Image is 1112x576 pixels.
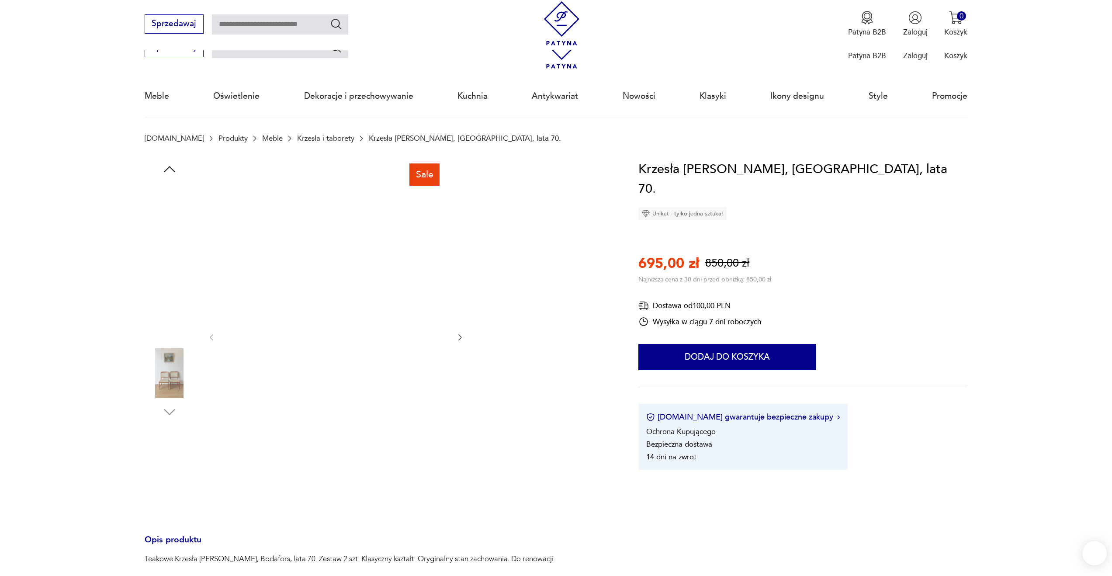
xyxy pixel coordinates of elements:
[903,51,928,61] p: Zaloguj
[848,11,886,37] a: Ikona medaluPatyna B2B
[837,415,840,420] img: Ikona strzałki w prawo
[145,237,194,287] img: Zdjęcie produktu Krzesła Bertil Fridhagen, Bodafors, lata 70.
[213,76,260,116] a: Oświetlenie
[949,11,963,24] img: Ikona koszyka
[646,427,716,437] li: Ochrona Kupującego
[932,76,967,116] a: Promocje
[957,11,966,21] div: 0
[218,134,248,142] a: Produkty
[848,51,886,61] p: Patyna B2B
[700,76,726,116] a: Klasyki
[646,412,840,423] button: [DOMAIN_NAME] gwarantuje bezpieczne zakupy
[770,76,824,116] a: Ikony designu
[638,254,699,273] p: 695,00 zł
[369,134,561,142] p: Krzesła [PERSON_NAME], [GEOGRAPHIC_DATA], lata 70.
[330,17,343,30] button: Szukaj
[638,300,761,311] div: Dostawa od 100,00 PLN
[903,27,928,37] p: Zaloguj
[145,134,204,142] a: [DOMAIN_NAME]
[409,163,440,185] div: Sale
[145,181,194,231] img: Zdjęcie produktu Krzesła Bertil Fridhagen, Bodafors, lata 70.
[638,300,649,311] img: Ikona dostawy
[646,413,655,422] img: Ikona certyfikatu
[646,439,712,449] li: Bezpieczna dostawa
[623,76,655,116] a: Nowości
[145,76,169,116] a: Meble
[145,45,204,52] a: Sprzedawaj
[860,11,874,24] img: Ikona medalu
[903,11,928,37] button: Zaloguj
[297,134,354,142] a: Krzesła i taborety
[262,134,283,142] a: Meble
[145,14,204,34] button: Sprzedawaj
[1082,541,1107,566] iframe: Smartsupp widget button
[638,316,761,327] div: Wysyłka w ciągu 7 dni roboczych
[944,11,967,37] button: 0Koszyk
[638,344,816,370] button: Dodaj do koszyka
[145,21,204,28] a: Sprzedawaj
[540,1,584,45] img: Patyna - sklep z meblami i dekoracjami vintage
[944,51,967,61] p: Koszyk
[642,210,650,218] img: Ikona diamentu
[638,207,727,220] div: Unikat - tylko jedna sztuka!
[705,256,749,271] p: 850,00 zł
[848,27,886,37] p: Patyna B2B
[226,160,445,514] img: Zdjęcie produktu Krzesła Bertil Fridhagen, Bodafors, lata 70.
[330,41,343,54] button: Szukaj
[646,452,696,462] li: 14 dni na zwrot
[638,160,967,199] h1: Krzesła [PERSON_NAME], [GEOGRAPHIC_DATA], lata 70.
[145,554,613,575] p: Teakowe Krzesła [PERSON_NAME], Bodafors, lata 70. Zestaw 2 szt. Klasyczny kształt. Oryginalny sta...
[638,275,771,284] p: Najniższa cena z 30 dni przed obniżką: 850,00 zł
[457,76,488,116] a: Kuchnia
[944,27,967,37] p: Koszyk
[145,348,194,398] img: Zdjęcie produktu Krzesła Bertil Fridhagen, Bodafors, lata 70.
[145,293,194,343] img: Zdjęcie produktu Krzesła Bertil Fridhagen, Bodafors, lata 70.
[848,11,886,37] button: Patyna B2B
[532,76,578,116] a: Antykwariat
[869,76,888,116] a: Style
[908,11,922,24] img: Ikonka użytkownika
[145,537,613,554] h3: Opis produktu
[304,76,413,116] a: Dekoracje i przechowywanie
